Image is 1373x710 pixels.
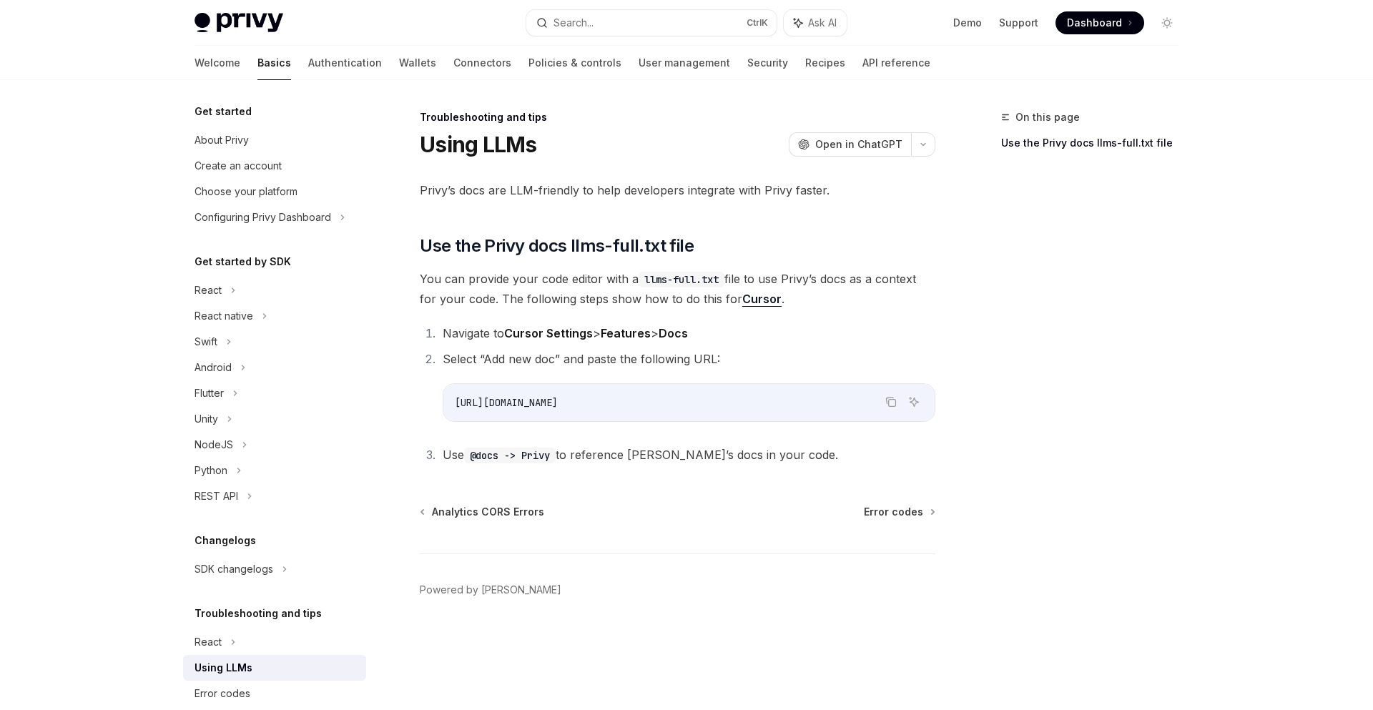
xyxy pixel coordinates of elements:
span: Privy’s docs are LLM-friendly to help developers integrate with Privy faster. [420,180,935,200]
span: Use the Privy docs llms-full.txt file [420,235,694,257]
button: Ask AI [784,10,847,36]
a: Error codes [183,681,366,706]
button: Copy the contents from the code block [882,393,900,411]
strong: Docs [659,326,688,340]
button: Toggle dark mode [1156,11,1178,34]
span: On this page [1015,109,1080,126]
div: Swift [195,333,217,350]
strong: Cursor Settings [504,326,593,340]
span: [URL][DOMAIN_NAME] [455,396,558,409]
a: Welcome [195,46,240,80]
div: Android [195,359,232,376]
h1: Using LLMs [420,132,537,157]
h5: Troubleshooting and tips [195,605,322,622]
div: Create an account [195,157,282,174]
button: Ask AI [905,393,923,411]
div: React [195,282,222,299]
a: Authentication [308,46,382,80]
a: Dashboard [1055,11,1144,34]
span: Error codes [864,505,923,519]
div: Using LLMs [195,659,252,676]
a: Using LLMs [183,655,366,681]
span: Analytics CORS Errors [432,505,544,519]
a: Error codes [864,505,934,519]
div: Flutter [195,385,224,402]
h5: Get started [195,103,252,120]
div: About Privy [195,132,249,149]
span: Navigate to > > [443,326,688,340]
div: Python [195,462,227,479]
span: You can provide your code editor with a file to use Privy’s docs as a context for your code. The ... [420,269,935,309]
a: Basics [257,46,291,80]
h5: Changelogs [195,532,256,549]
div: Search... [553,14,594,31]
a: Analytics CORS Errors [421,505,544,519]
a: Support [999,16,1038,30]
code: @docs -> Privy [464,448,556,463]
a: User management [639,46,730,80]
div: REST API [195,488,238,505]
span: Select “Add new doc” and paste the following URL: [443,352,720,366]
span: Use to reference [PERSON_NAME]’s docs in your code. [443,448,838,462]
button: Search...CtrlK [526,10,777,36]
span: Ctrl K [747,17,768,29]
a: Create an account [183,153,366,179]
a: Demo [953,16,982,30]
a: Wallets [399,46,436,80]
div: React native [195,307,253,325]
span: Open in ChatGPT [815,137,902,152]
div: Troubleshooting and tips [420,110,935,124]
span: Ask AI [808,16,837,30]
span: Dashboard [1067,16,1122,30]
div: React [195,633,222,651]
a: Choose your platform [183,179,366,204]
div: SDK changelogs [195,561,273,578]
div: Unity [195,410,218,428]
div: Error codes [195,685,250,702]
a: Powered by [PERSON_NAME] [420,583,561,597]
div: Choose your platform [195,183,297,200]
strong: Features [601,326,651,340]
a: Security [747,46,788,80]
a: Cursor [742,292,782,307]
h5: Get started by SDK [195,253,291,270]
a: API reference [862,46,930,80]
code: llms-full.txt [639,272,724,287]
div: NodeJS [195,436,233,453]
img: light logo [195,13,283,33]
div: Configuring Privy Dashboard [195,209,331,226]
a: Connectors [453,46,511,80]
button: Open in ChatGPT [789,132,911,157]
a: Use the Privy docs llms-full.txt file [1001,132,1190,154]
a: Policies & controls [528,46,621,80]
a: Recipes [805,46,845,80]
a: About Privy [183,127,366,153]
